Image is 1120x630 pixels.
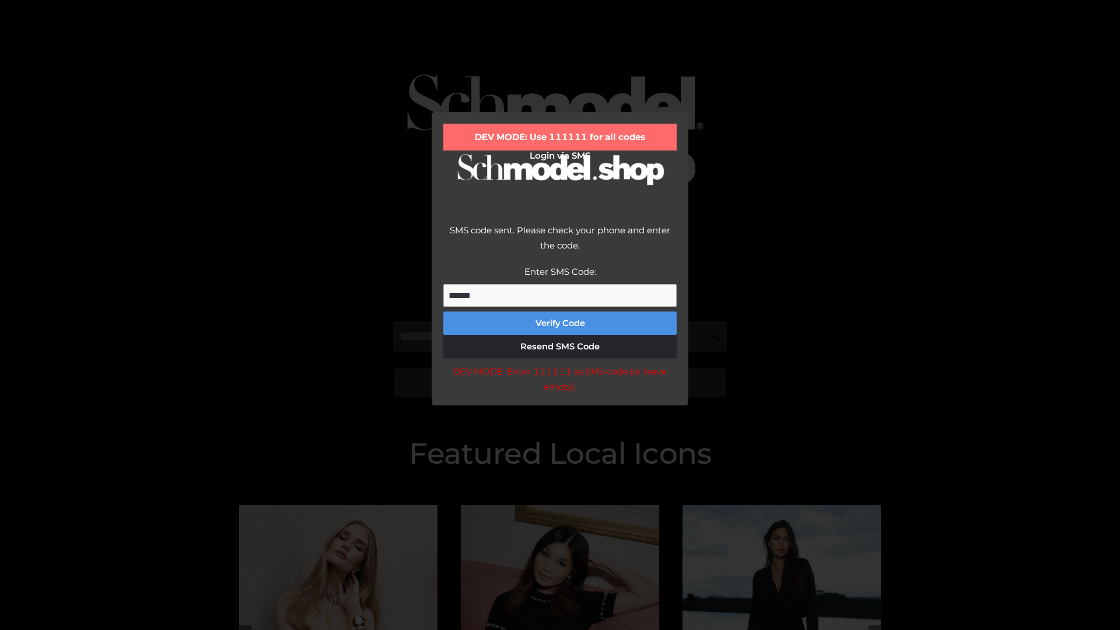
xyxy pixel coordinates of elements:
[443,223,677,264] div: SMS code sent. Please check your phone and enter the code.
[443,364,677,394] div: DEV MODE: Enter 111111 as SMS code (or leave empty).
[443,335,677,358] button: Resend SMS Code
[443,124,677,150] div: DEV MODE: Use 111111 for all codes
[443,150,677,161] h2: Login via SMS
[443,311,677,335] button: Verify Code
[524,266,596,277] label: Enter SMS Code:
